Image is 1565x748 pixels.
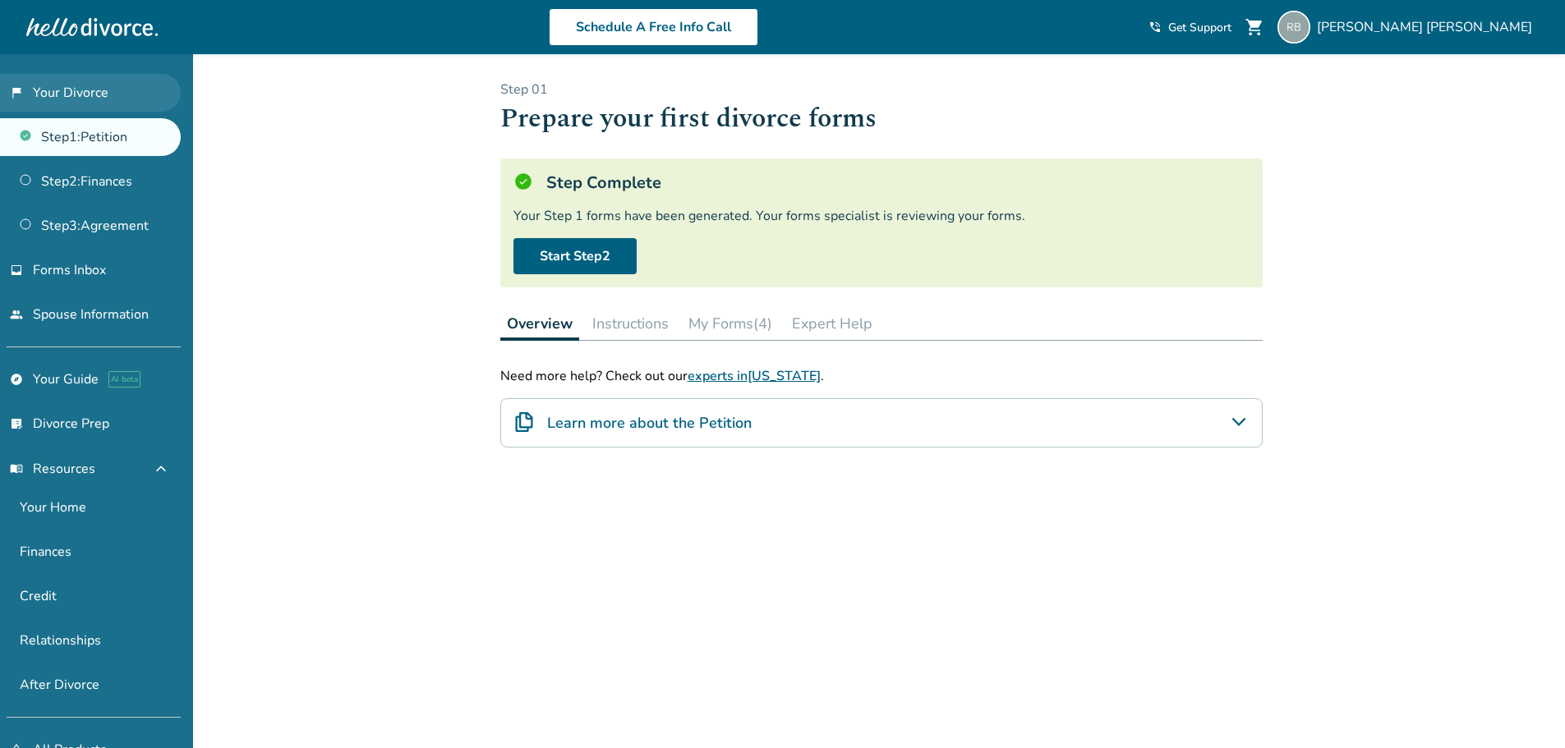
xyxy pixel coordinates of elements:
span: people [10,308,23,321]
span: Get Support [1168,20,1231,35]
h5: Step Complete [546,172,661,194]
a: Schedule A Free Info Call [549,8,758,46]
p: Step 0 1 [500,80,1263,99]
button: Expert Help [785,307,879,340]
button: Instructions [586,307,675,340]
h4: Learn more about the Petition [547,412,752,434]
iframe: Chat Widget [1483,669,1565,748]
div: Your Step 1 forms have been generated. Your forms specialist is reviewing your forms. [513,207,1250,225]
span: phone_in_talk [1148,21,1162,34]
a: Start Step2 [513,238,637,274]
span: Forms Inbox [33,261,106,279]
h1: Prepare your first divorce forms [500,99,1263,139]
span: expand_less [151,459,171,479]
span: shopping_cart [1245,17,1264,37]
span: [PERSON_NAME] [PERSON_NAME] [1317,18,1539,36]
span: Resources [10,460,95,478]
span: AI beta [108,371,140,388]
span: flag_2 [10,86,23,99]
button: My Forms(4) [682,307,779,340]
p: Need more help? Check out our . [500,367,1263,385]
a: phone_in_talkGet Support [1148,20,1231,35]
button: Overview [500,307,579,341]
span: inbox [10,264,23,277]
span: menu_book [10,462,23,475]
div: Learn more about the Petition [500,398,1263,447]
img: rajashekar.billapati@aptiv.com [1277,11,1310,44]
span: explore [10,373,23,386]
a: experts in[US_STATE] [688,367,821,385]
span: list_alt_check [10,417,23,430]
img: Learn more about the Petition [514,412,534,432]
